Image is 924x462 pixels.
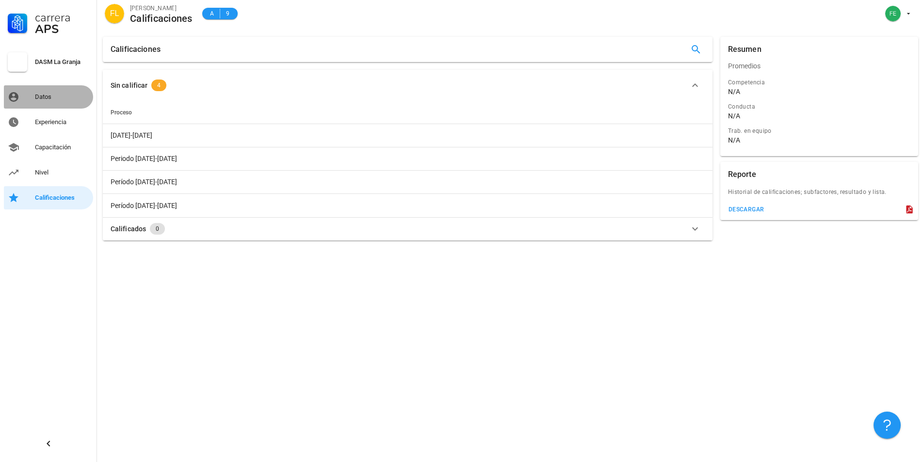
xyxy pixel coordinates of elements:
[208,9,216,18] span: A
[110,4,119,23] span: FL
[885,6,901,21] div: avatar
[728,126,910,136] div: Trab. en equipo
[157,80,161,91] span: 4
[130,13,193,24] div: Calificaciones
[111,80,147,91] div: Sin calificar
[4,111,93,134] a: Experiencia
[35,194,89,202] div: Calificaciones
[35,23,89,35] div: APS
[111,223,146,234] div: Calificados
[728,78,910,87] div: Competencia
[111,109,132,116] span: Proceso
[111,178,177,186] span: Período [DATE]-[DATE]
[105,4,124,23] div: avatar
[111,131,152,139] span: [DATE]-[DATE]
[728,162,756,187] div: Reporte
[720,54,918,78] div: Promedios
[728,136,740,144] div: N/A
[35,58,89,66] div: DASM La Granja
[111,202,177,209] span: Período [DATE]-[DATE]
[4,186,93,209] a: Calificaciones
[728,87,740,96] div: N/A
[728,37,762,62] div: Resumen
[111,155,177,162] span: Periodo [DATE]-[DATE]
[724,203,768,216] button: descargar
[728,102,910,112] div: Conducta
[728,112,740,120] div: N/A
[35,93,89,101] div: Datos
[103,70,713,101] button: Sin calificar 4
[35,143,89,151] div: Capacitación
[156,223,159,235] span: 0
[4,85,93,109] a: Datos
[35,118,89,126] div: Experiencia
[103,217,713,240] button: Calificados 0
[4,136,93,159] a: Capacitación
[728,206,764,213] div: descargar
[103,101,713,124] th: Proceso
[35,169,89,176] div: Nivel
[720,187,918,203] div: Historial de calificaciones; subfactores, resultado y lista.
[4,161,93,184] a: Nivel
[35,12,89,23] div: Carrera
[111,37,161,62] div: Calificaciones
[224,9,232,18] span: 9
[130,3,193,13] div: [PERSON_NAME]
